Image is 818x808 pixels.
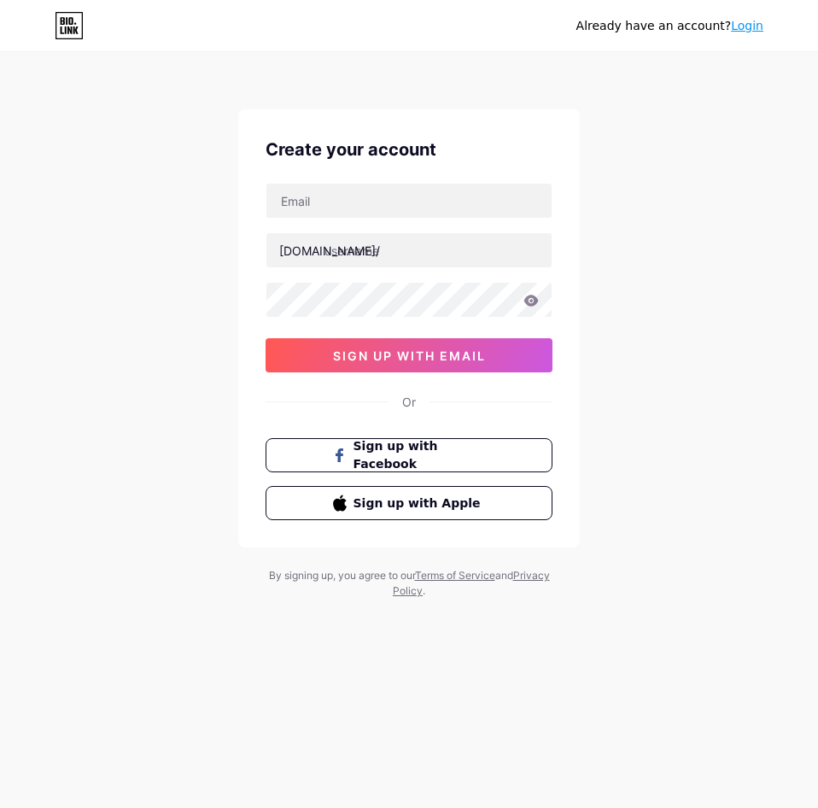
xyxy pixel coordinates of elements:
[266,233,552,267] input: username
[266,137,552,162] div: Create your account
[279,242,380,260] div: [DOMAIN_NAME]/
[264,568,554,599] div: By signing up, you agree to our and .
[353,495,486,512] span: Sign up with Apple
[576,17,763,35] div: Already have an account?
[731,19,763,32] a: Login
[266,438,552,472] button: Sign up with Facebook
[353,437,486,473] span: Sign up with Facebook
[402,393,416,411] div: Or
[266,486,552,520] button: Sign up with Apple
[266,184,552,218] input: Email
[415,569,495,582] a: Terms of Service
[333,348,486,363] span: sign up with email
[266,338,552,372] button: sign up with email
